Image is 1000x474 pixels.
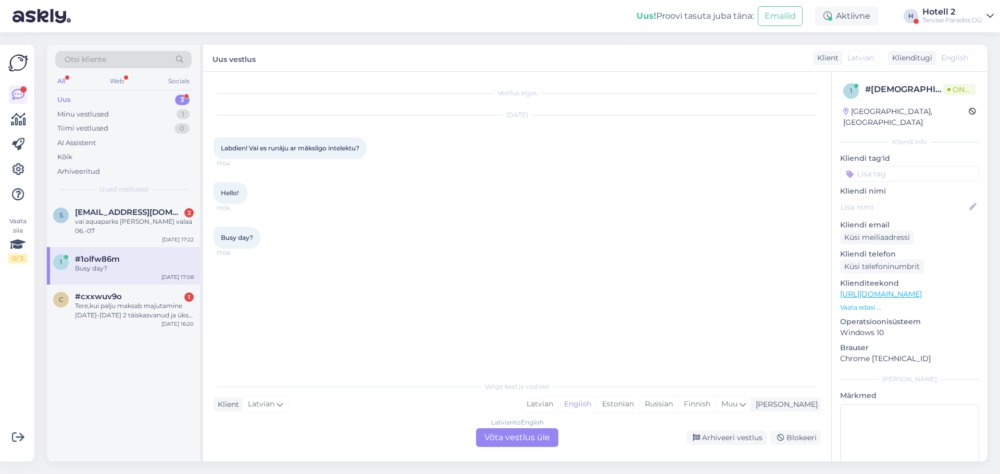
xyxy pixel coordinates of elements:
div: AI Assistent [57,138,96,148]
div: 0 / 3 [8,254,27,263]
span: 17:04 [217,160,256,168]
div: Estonian [596,396,639,412]
p: Kliendi email [840,220,979,230]
div: [PERSON_NAME] [752,399,818,410]
div: 3 [175,95,190,105]
div: Vestlus algas [214,88,821,98]
span: Muu [721,399,737,408]
div: 2 [184,208,194,217]
div: Aktiivne [815,7,879,25]
div: Minu vestlused [57,109,109,120]
p: Operatsioonisüsteem [840,316,979,327]
div: English [558,396,596,412]
div: [PERSON_NAME] [840,375,979,384]
p: Märkmed [840,390,979,401]
div: Finnish [678,396,716,412]
span: Latvian [248,399,274,410]
div: vai aquaparks [PERSON_NAME] valaa 06.-07 [75,217,194,236]
p: Klienditeekond [840,278,979,289]
div: Vaata siia [8,216,27,263]
div: H [904,9,918,23]
div: Uus [57,95,71,105]
div: Klient [214,399,239,410]
button: Emailid [758,6,803,26]
span: 17:08 [217,249,256,257]
div: [DATE] 17:22 [162,236,194,244]
a: Hotell 2Tervise Paradiis OÜ [922,8,994,24]
div: Küsi telefoninumbrit [840,260,924,274]
p: Kliendi tag'id [840,153,979,164]
div: Kliendi info [840,137,979,147]
div: # [DEMOGRAPHIC_DATA] [865,83,943,96]
div: Valige keel ja vastake [214,382,821,391]
div: [DATE] 16:20 [161,320,194,328]
span: Online [943,84,976,95]
b: Uus! [636,11,656,21]
div: Kõik [57,152,72,162]
p: Vaata edasi ... [840,303,979,312]
div: Tervise Paradiis OÜ [922,16,982,24]
div: Hotell 2 [922,8,982,16]
div: Arhiveeritud [57,166,100,177]
input: Lisa nimi [841,201,967,213]
div: Latvian to English [491,418,544,427]
div: Klient [813,53,839,63]
p: Kliendi telefon [840,249,979,260]
div: [GEOGRAPHIC_DATA], [GEOGRAPHIC_DATA] [843,106,969,128]
div: Web [108,74,126,88]
span: Uued vestlused [99,185,148,194]
div: 0 [174,123,190,134]
span: Hello! [221,189,239,197]
a: [URL][DOMAIN_NAME] [840,289,922,299]
span: Busy day? [221,234,253,241]
div: Busy day? [75,264,194,273]
span: 1 [60,258,62,266]
span: 1 [850,87,852,95]
span: #cxxwuv9o [75,292,122,301]
span: English [941,53,968,63]
p: Brauser [840,342,979,353]
span: Latvian [847,53,874,63]
input: Lisa tag [840,166,979,182]
span: #1olfw86m [75,254,120,264]
span: svetlanalaguned@gmail.com [75,208,183,217]
div: [DATE] [214,110,821,120]
div: Proovi tasuta juba täna: [636,10,754,22]
p: Chrome [TECHNICAL_ID] [840,353,979,364]
div: Arhiveeri vestlus [686,431,767,445]
div: All [55,74,67,88]
div: Russian [639,396,678,412]
div: Latvian [521,396,558,412]
span: Labdien! Vai es runāju ar mākslīgo intelektu? [221,144,359,152]
label: Uus vestlus [213,51,256,65]
img: Askly Logo [8,53,28,73]
p: Kliendi nimi [840,186,979,197]
div: Küsi meiliaadressi [840,230,914,245]
div: 1 [184,292,194,302]
div: Klienditugi [888,53,932,63]
div: Võta vestlus üle [476,428,558,447]
span: Otsi kliente [65,54,106,65]
span: s [59,211,63,219]
div: 1 [177,109,190,120]
div: Tere,kui palju maksab majutamine [DATE]-[DATE] 2 täiskasvanud ja üks laps 2a. [75,301,194,320]
div: Blokeeri [771,431,821,445]
span: c [59,296,64,303]
p: Windows 10 [840,327,979,338]
div: Socials [166,74,192,88]
div: [DATE] 17:08 [161,273,194,281]
div: Tiimi vestlused [57,123,108,134]
span: 17:05 [217,204,256,212]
